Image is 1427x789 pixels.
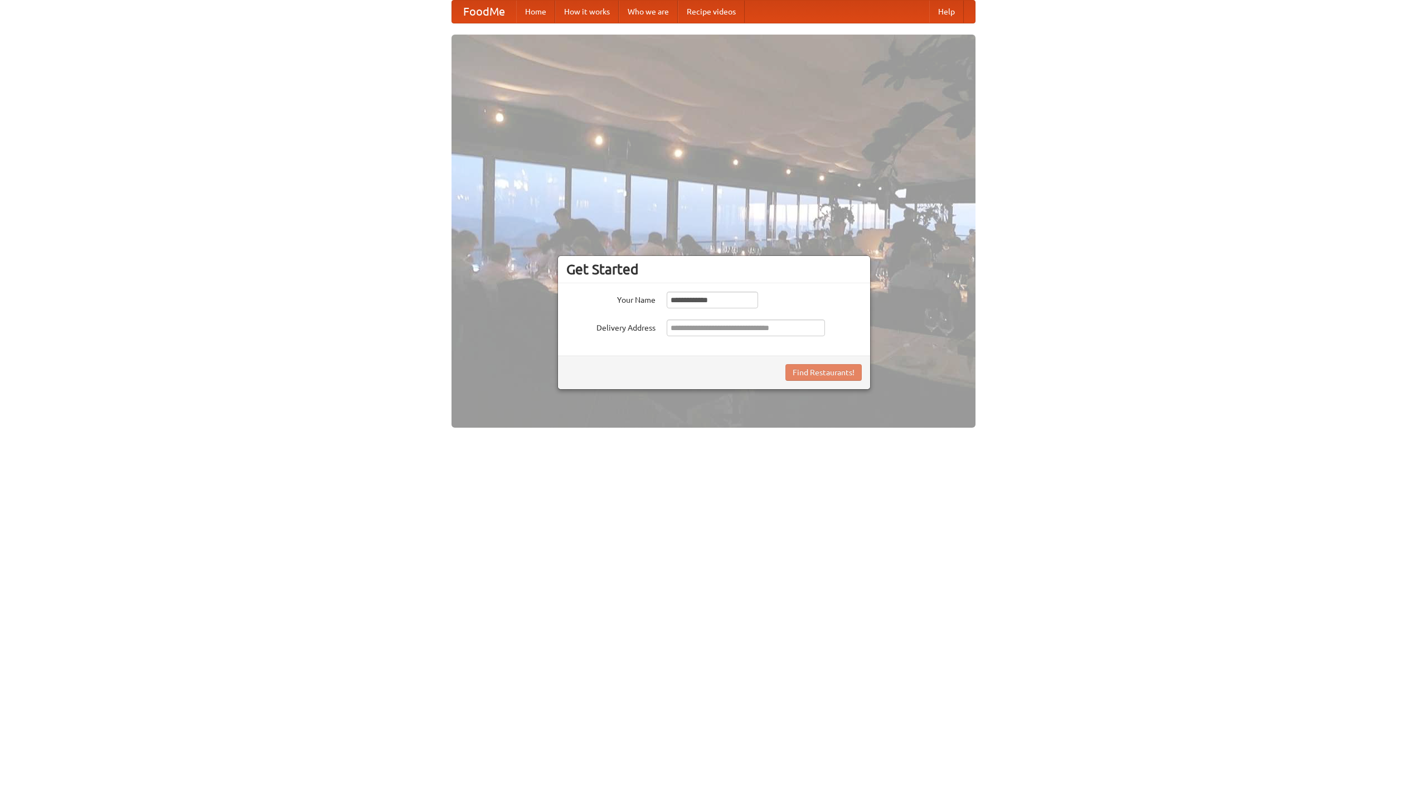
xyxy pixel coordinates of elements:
a: Who we are [619,1,678,23]
label: Delivery Address [566,320,656,333]
a: FoodMe [452,1,516,23]
a: Help [929,1,964,23]
label: Your Name [566,292,656,306]
a: How it works [555,1,619,23]
button: Find Restaurants! [785,364,862,381]
a: Home [516,1,555,23]
a: Recipe videos [678,1,745,23]
h3: Get Started [566,261,862,278]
